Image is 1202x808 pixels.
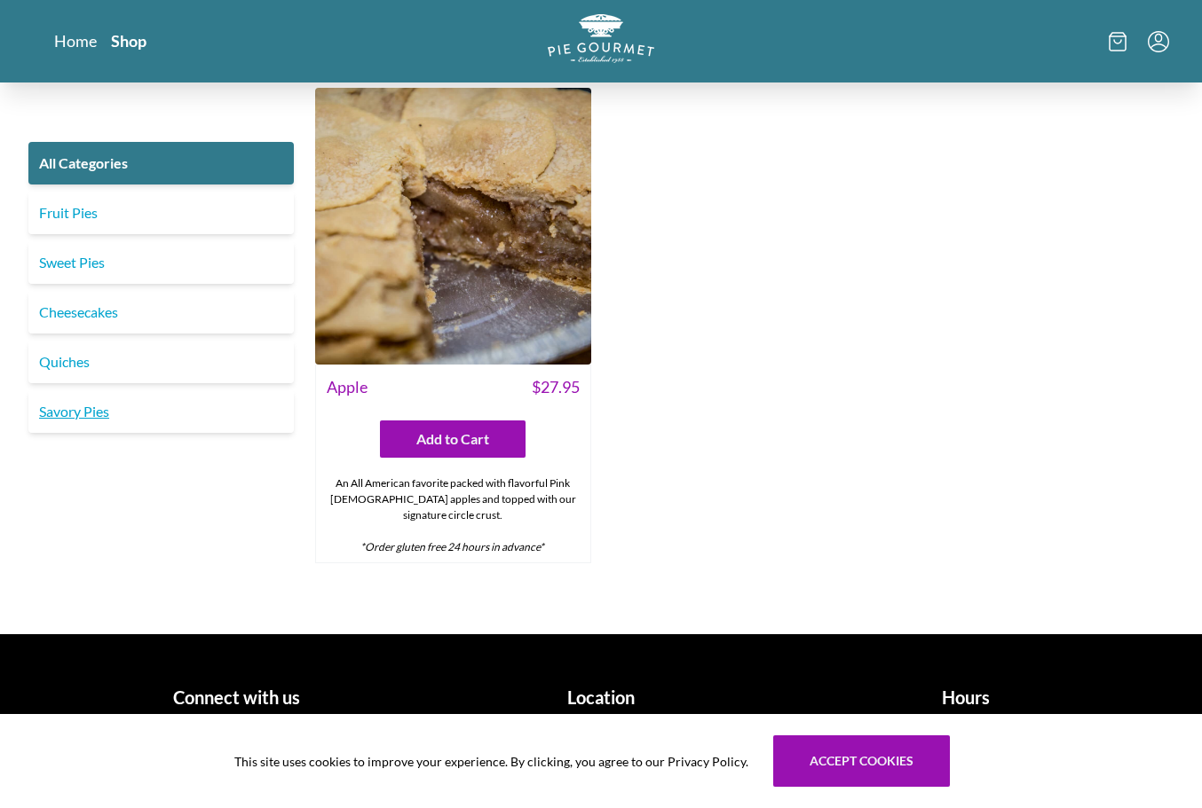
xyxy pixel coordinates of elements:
button: Accept cookies [773,735,950,787]
span: Apple [327,375,368,399]
div: An All American favorite packed with flavorful Pink [DEMOGRAPHIC_DATA] apples and topped with our... [316,468,591,562]
button: Menu [1148,31,1169,52]
a: Home [54,30,97,51]
em: *Order gluten free 24 hours in advance* [360,540,544,553]
a: All Categories [28,142,294,184]
a: Shop [111,30,146,51]
h1: Hours [790,684,1141,710]
h1: Location [426,684,777,710]
h1: Connect with us [61,684,412,710]
span: $ 27.95 [532,375,580,399]
span: Add to Cart [416,428,489,450]
a: Sweet Pies [28,241,294,284]
span: This site uses cookies to improve your experience. By clicking, you agree to our Privacy Policy. [234,752,748,771]
a: Cheesecakes [28,291,294,333]
img: logo [548,14,654,63]
a: Quiches [28,341,294,383]
button: Add to Cart [380,420,526,458]
a: Logo [548,14,654,68]
a: Savory Pies [28,390,294,433]
a: Fruit Pies [28,192,294,234]
img: Apple [315,88,592,365]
